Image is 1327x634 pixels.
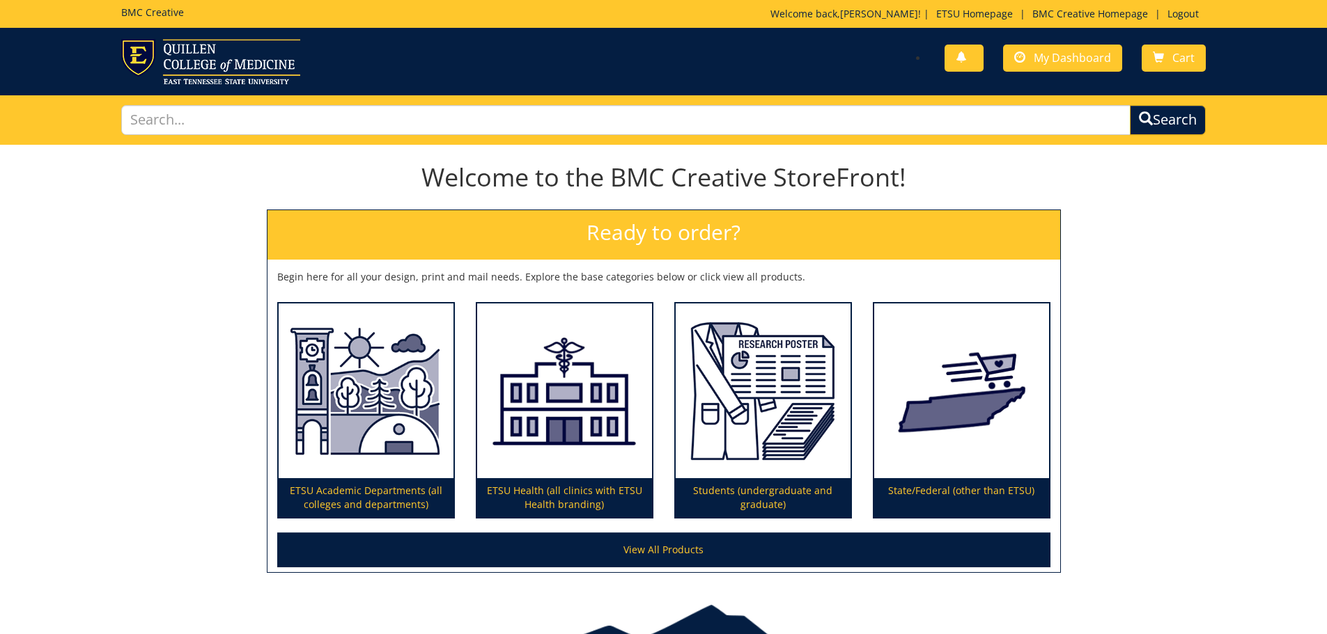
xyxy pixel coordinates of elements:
a: ETSU Academic Departments (all colleges and departments) [279,303,453,518]
span: My Dashboard [1034,50,1111,65]
img: ETSU logo [121,39,300,84]
h5: BMC Creative [121,7,184,17]
a: [PERSON_NAME] [840,7,918,20]
img: ETSU Academic Departments (all colleges and departments) [279,303,453,479]
p: Begin here for all your design, print and mail needs. Explore the base categories below or click ... [277,270,1050,284]
p: State/Federal (other than ETSU) [874,478,1049,517]
input: Search... [121,105,1131,135]
p: Students (undergraduate and graduate) [676,478,851,517]
a: Cart [1142,45,1206,72]
a: My Dashboard [1003,45,1122,72]
span: Cart [1172,50,1195,65]
a: State/Federal (other than ETSU) [874,303,1049,518]
button: Search [1130,105,1206,135]
a: BMC Creative Homepage [1025,7,1155,20]
a: ETSU Health (all clinics with ETSU Health branding) [477,303,652,518]
h2: Ready to order? [267,210,1060,260]
a: ETSU Homepage [929,7,1020,20]
img: ETSU Health (all clinics with ETSU Health branding) [477,303,652,479]
img: State/Federal (other than ETSU) [874,303,1049,479]
p: Welcome back, ! | | | [770,7,1206,21]
a: View All Products [277,532,1050,567]
h1: Welcome to the BMC Creative StoreFront! [267,164,1061,191]
a: Students (undergraduate and graduate) [676,303,851,518]
p: ETSU Health (all clinics with ETSU Health branding) [477,478,652,517]
img: Students (undergraduate and graduate) [676,303,851,479]
a: Logout [1161,7,1206,20]
p: ETSU Academic Departments (all colleges and departments) [279,478,453,517]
